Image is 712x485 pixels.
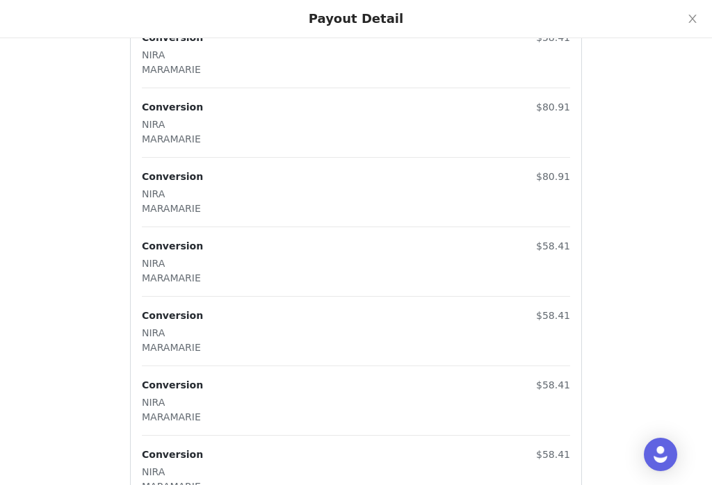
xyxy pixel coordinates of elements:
[142,117,203,132] p: NIRA
[142,447,203,462] p: Conversion
[536,449,570,460] span: $58.41
[309,11,403,26] div: Payout Detail
[536,310,570,321] span: $58.41
[142,271,203,286] p: MARAMARIE
[142,63,203,77] p: MARAMARIE
[536,379,570,391] span: $58.41
[142,132,203,147] p: MARAMARIE
[142,170,203,184] p: Conversion
[142,256,203,271] p: NIRA
[142,48,203,63] p: NIRA
[142,100,203,115] p: Conversion
[536,101,570,113] span: $80.91
[142,465,203,479] p: NIRA
[142,378,203,393] p: Conversion
[142,410,203,425] p: MARAMARIE
[142,239,203,254] p: Conversion
[142,340,203,355] p: MARAMARIE
[536,240,570,252] span: $58.41
[142,202,203,216] p: MARAMARIE
[536,171,570,182] span: $80.91
[142,326,203,340] p: NIRA
[644,438,677,471] div: Open Intercom Messenger
[142,187,203,202] p: NIRA
[687,13,698,24] i: icon: close
[142,309,203,323] p: Conversion
[142,395,203,410] p: NIRA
